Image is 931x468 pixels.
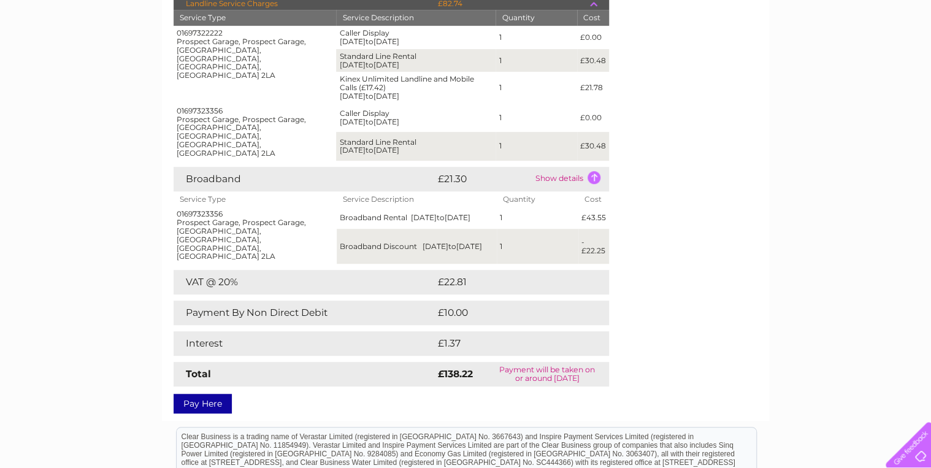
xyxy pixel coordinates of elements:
[497,229,578,264] td: 1
[435,301,584,325] td: £10.00
[849,52,879,61] a: Contact
[365,117,373,126] span: to
[577,26,609,49] td: £0.00
[336,72,496,103] td: Kinex Unlimited Landline and Mobile Calls (£17.42) [DATE] [DATE]
[174,301,435,325] td: Payment By Non Direct Debit
[578,229,609,264] td: -£22.25
[177,29,333,80] div: 01697322222 Prospect Garage, Prospect Garage, [GEOGRAPHIC_DATA], [GEOGRAPHIC_DATA], [GEOGRAPHIC_D...
[497,191,578,207] th: Quantity
[174,394,232,413] a: Pay Here
[577,104,609,132] td: £0.00
[435,331,578,356] td: £1.37
[336,26,496,49] td: Caller Display [DATE] [DATE]
[578,191,609,207] th: Cost
[365,60,373,69] span: to
[532,167,609,191] td: Show details
[33,32,95,69] img: logo.png
[438,368,473,380] strong: £138.22
[496,72,577,103] td: 1
[177,107,333,158] div: 01697323356 Prospect Garage, Prospect Garage, [GEOGRAPHIC_DATA], [GEOGRAPHIC_DATA], [GEOGRAPHIC_D...
[174,270,435,294] td: VAT @ 20%
[174,331,435,356] td: Interest
[174,191,337,207] th: Service Type
[435,270,583,294] td: £22.81
[365,37,373,46] span: to
[174,167,435,191] td: Broadband
[496,104,577,132] td: 1
[177,7,756,59] div: Clear Business is a trading name of Verastar Limited (registered in [GEOGRAPHIC_DATA] No. 3667643...
[497,207,578,229] td: 1
[485,362,609,386] td: Payment will be taken on or around [DATE]
[715,52,738,61] a: Water
[337,191,497,207] th: Service Description
[437,213,445,222] span: to
[577,132,609,160] td: £30.48
[496,132,577,160] td: 1
[780,52,817,61] a: Telecoms
[186,368,211,380] strong: Total
[435,167,532,191] td: £21.30
[337,207,497,229] td: Broadband Rental [DATE] [DATE]
[891,52,919,61] a: Log out
[496,26,577,49] td: 1
[700,6,784,21] a: 0333 014 3131
[336,49,496,72] td: Standard Line Rental [DATE] [DATE]
[496,49,577,72] td: 1
[365,91,373,101] span: to
[336,104,496,132] td: Caller Display [DATE] [DATE]
[448,242,456,251] span: to
[336,132,496,160] td: Standard Line Rental [DATE] [DATE]
[577,49,609,72] td: £30.48
[824,52,842,61] a: Blog
[746,52,773,61] a: Energy
[174,10,336,26] th: Service Type
[177,210,334,261] div: 01697323356 Prospect Garage, Prospect Garage, [GEOGRAPHIC_DATA], [GEOGRAPHIC_DATA], [GEOGRAPHIC_D...
[337,229,497,264] td: Broadband Discount [DATE] [DATE]
[336,10,496,26] th: Service Description
[577,10,609,26] th: Cost
[577,72,609,103] td: £21.78
[365,145,373,155] span: to
[578,207,609,229] td: £43.55
[496,10,577,26] th: Quantity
